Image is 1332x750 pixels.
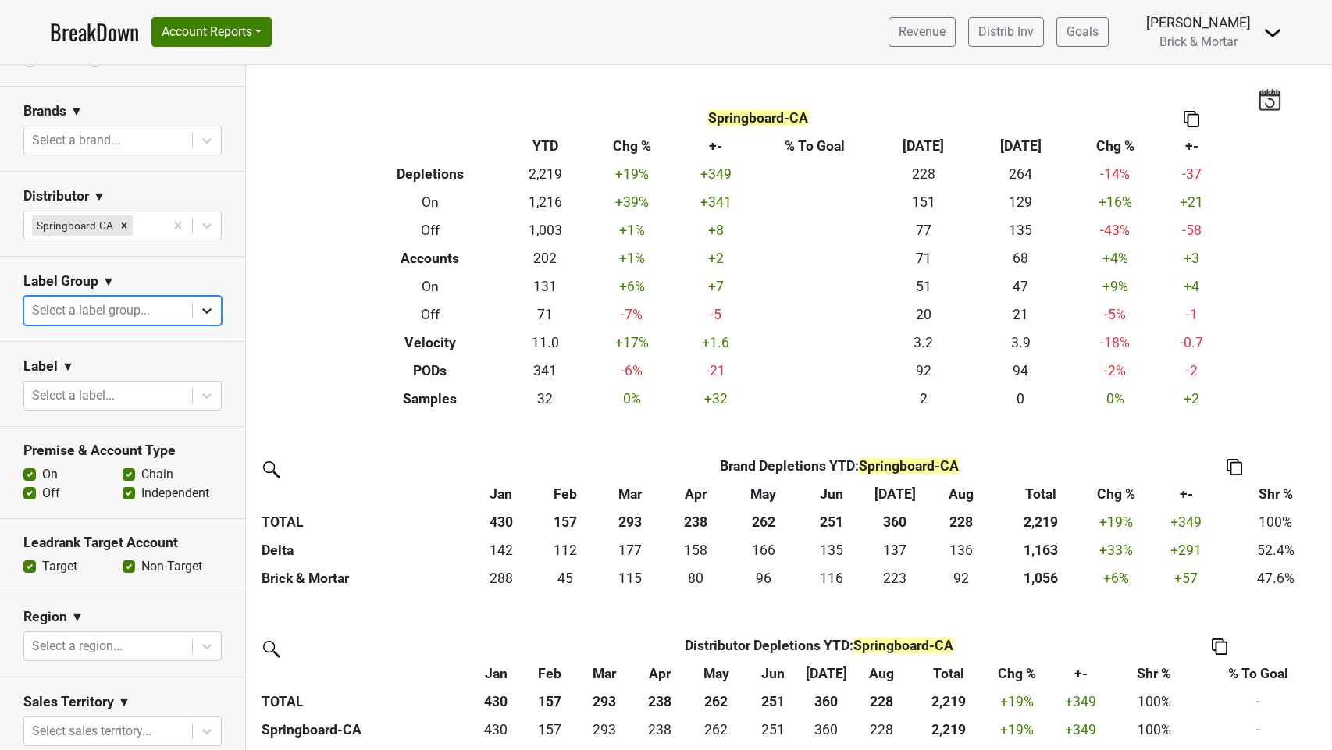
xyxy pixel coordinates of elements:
[1070,272,1161,300] td: +9 %
[586,188,678,216] td: +39 %
[62,357,74,376] span: ▼
[586,385,678,413] td: 0 %
[1070,132,1161,160] th: Chg %
[141,484,209,503] label: Independent
[746,716,800,744] td: 251.249
[732,540,796,560] div: 166
[800,480,864,508] th: Jun: activate to sort column ascending
[972,216,1070,244] td: 135
[469,480,533,508] th: Jan: activate to sort column ascending
[678,385,755,413] td: +32
[1263,23,1282,42] img: Dropdown Menu
[1161,329,1223,357] td: -0.7
[1070,188,1161,216] td: +16 %
[874,132,972,160] th: [DATE]
[504,329,586,357] td: 11.0
[586,216,678,244] td: +1 %
[1149,568,1223,588] div: +57
[23,188,89,204] h3: Distributor
[1227,480,1323,508] th: Shr %: activate to sort column ascending
[1145,480,1227,508] th: +-: activate to sort column ascending
[800,564,864,592] td: 116.083
[1161,300,1223,329] td: -1
[931,540,992,560] div: 136
[504,216,586,244] td: 1,003
[708,110,808,126] span: Springboard-CA
[504,188,586,216] td: 1,216
[356,160,504,188] th: Depletions
[632,659,686,688] th: Apr: activate to sort column ascending
[995,536,1086,564] th: 1162.997
[1193,688,1323,716] td: -
[473,540,529,560] div: 142
[23,358,58,375] h3: Label
[356,357,504,385] th: PODs
[258,456,283,481] img: filter
[686,659,746,688] th: May: activate to sort column ascending
[1227,536,1323,564] td: 52.4%
[23,103,66,119] h3: Brands
[1116,659,1193,688] th: Shr %: activate to sort column ascending
[874,385,972,413] td: 2
[1161,216,1223,244] td: -58
[803,720,849,740] div: 360
[889,17,956,47] a: Revenue
[71,608,84,627] span: ▼
[972,272,1070,300] td: 47
[632,716,686,744] td: 238
[728,508,799,536] th: 262
[910,688,988,716] th: 2,219
[151,17,272,47] button: Account Reports
[1070,300,1161,329] td: -5 %
[874,272,972,300] td: 51
[678,132,755,160] th: +-
[853,638,953,653] span: Springboard-CA
[1070,357,1161,385] td: -2 %
[1193,716,1323,744] td: -
[874,244,972,272] td: 71
[1184,111,1199,127] img: Copy to clipboard
[523,659,577,688] th: Feb: activate to sort column ascending
[23,694,114,710] h3: Sales Territory
[586,329,678,357] td: +17 %
[258,688,469,716] th: TOTAL
[1087,536,1145,564] td: +33 %
[1070,385,1161,413] td: 0 %
[1161,132,1223,160] th: +-
[533,480,597,508] th: Feb: activate to sort column ascending
[1227,459,1242,475] img: Copy to clipboard
[1161,385,1223,413] td: +2
[678,300,755,329] td: -5
[988,716,1046,744] td: +19 %
[664,508,728,536] th: 238
[874,357,972,385] td: 92
[678,357,755,385] td: -21
[356,244,504,272] th: Accounts
[803,568,859,588] div: 116
[732,568,796,588] div: 96
[504,357,586,385] td: 341
[504,244,586,272] td: 202
[750,720,796,740] div: 251
[586,132,678,160] th: Chg %
[1046,659,1116,688] th: +-: activate to sort column ascending
[1116,716,1193,744] td: 100%
[972,188,1070,216] td: 129
[1161,272,1223,300] td: +4
[867,540,923,560] div: 137
[853,688,910,716] th: 228
[1159,34,1238,49] span: Brick & Mortar
[678,272,755,300] td: +7
[803,540,859,560] div: 135
[678,244,755,272] td: +2
[972,329,1070,357] td: 3.9
[874,160,972,188] td: 228
[42,557,77,576] label: Target
[600,540,660,560] div: 177
[690,720,743,740] div: 262
[800,659,853,688] th: Jul: activate to sort column ascending
[686,688,746,716] th: 262
[686,716,746,744] td: 262.25
[857,720,906,740] div: 228
[972,160,1070,188] td: 264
